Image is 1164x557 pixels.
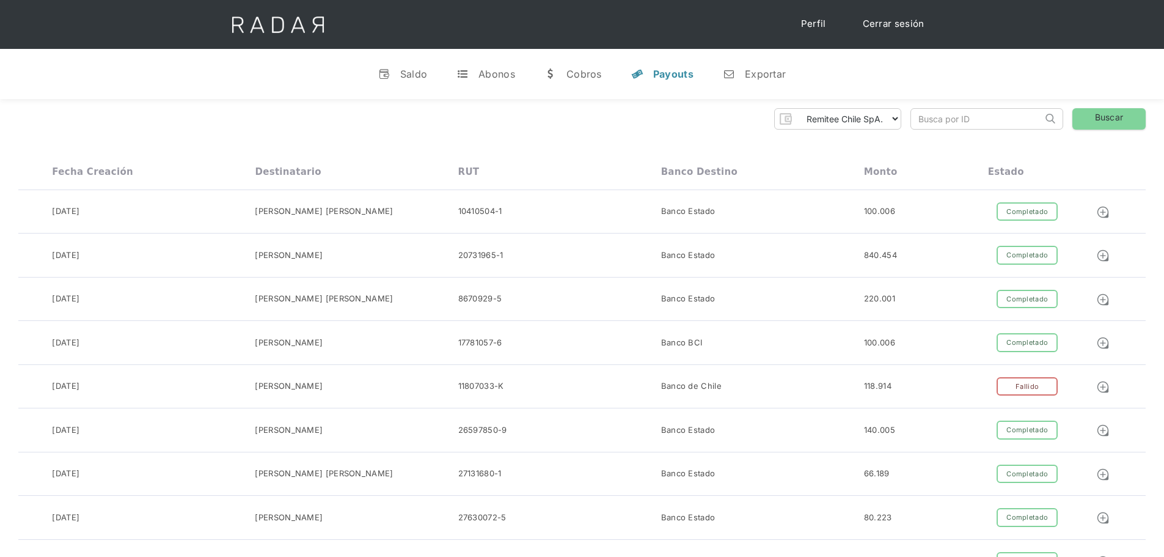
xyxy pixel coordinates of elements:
div: Payouts [653,68,694,80]
div: [DATE] [52,512,79,524]
img: Detalle [1096,336,1110,350]
div: w [544,68,557,80]
div: 118.914 [864,380,891,393]
div: Banco de Chile [661,380,722,393]
div: Completado [997,333,1058,352]
div: n [723,68,735,80]
div: 66.189 [864,468,890,480]
div: [PERSON_NAME] [255,380,323,393]
div: [DATE] [52,249,79,262]
div: Banco Estado [661,512,716,524]
div: Abonos [478,68,515,80]
div: Banco Estado [661,205,716,218]
div: [PERSON_NAME] [PERSON_NAME] [255,468,393,480]
div: 10410504-1 [458,205,502,218]
div: v [378,68,390,80]
div: 11807033-K [458,380,504,393]
a: Perfil [789,12,838,36]
div: Completado [997,421,1058,440]
div: Banco destino [661,166,738,177]
div: [PERSON_NAME] [PERSON_NAME] [255,205,393,218]
div: Exportar [745,68,786,80]
form: Form [774,108,901,130]
div: [DATE] [52,337,79,349]
div: Completado [997,465,1058,484]
div: 220.001 [864,293,895,305]
div: Estado [988,166,1024,177]
img: Detalle [1096,249,1110,262]
div: [DATE] [52,205,79,218]
div: 140.005 [864,424,895,437]
div: Banco Estado [661,468,716,480]
div: 8670929-5 [458,293,502,305]
div: 20731965-1 [458,249,503,262]
div: [DATE] [52,380,79,393]
div: Banco Estado [661,293,716,305]
div: [PERSON_NAME] [255,249,323,262]
div: Monto [864,166,898,177]
div: 100.006 [864,337,895,349]
div: RUT [458,166,480,177]
div: [DATE] [52,424,79,437]
div: 840.454 [864,249,897,262]
div: 27630072-5 [458,512,507,524]
img: Detalle [1096,424,1110,437]
div: [PERSON_NAME] [255,337,323,349]
div: 26597850-9 [458,424,507,437]
img: Detalle [1096,468,1110,481]
div: Fallido [997,377,1058,396]
div: 100.006 [864,205,895,218]
div: Fecha creación [52,166,133,177]
a: Buscar [1072,108,1146,130]
input: Busca por ID [911,109,1042,129]
a: Cerrar sesión [851,12,937,36]
div: Completado [997,508,1058,527]
div: Completado [997,246,1058,265]
div: Saldo [400,68,428,80]
div: Cobros [566,68,602,80]
div: [PERSON_NAME] [255,424,323,437]
div: [PERSON_NAME] [PERSON_NAME] [255,293,393,305]
div: y [631,68,643,80]
div: [DATE] [52,468,79,480]
div: Banco Estado [661,249,716,262]
div: Banco Estado [661,424,716,437]
img: Detalle [1096,380,1110,394]
div: Completado [997,290,1058,309]
div: Completado [997,202,1058,221]
div: Destinatario [255,166,321,177]
div: 27131680-1 [458,468,502,480]
img: Detalle [1096,293,1110,306]
div: Banco BCI [661,337,703,349]
img: Detalle [1096,511,1110,525]
div: 80.223 [864,512,892,524]
div: t [456,68,469,80]
div: [DATE] [52,293,79,305]
div: 17781057-6 [458,337,502,349]
img: Detalle [1096,205,1110,219]
div: [PERSON_NAME] [255,512,323,524]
